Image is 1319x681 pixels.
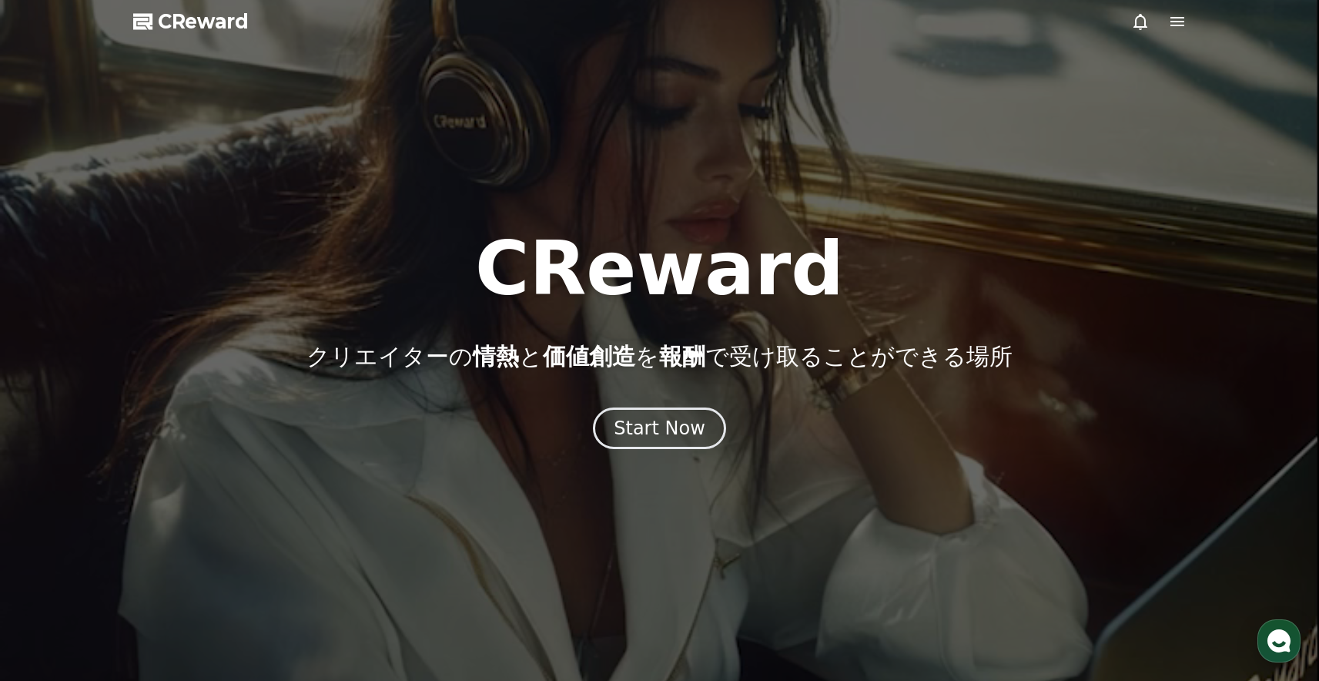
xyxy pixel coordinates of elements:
a: CReward [133,9,249,34]
h1: CReward [475,232,844,306]
span: 報酬 [659,343,705,370]
div: Start Now [614,416,705,441]
span: 情熱 [473,343,519,370]
span: CReward [158,9,249,34]
button: Start Now [593,408,726,449]
span: 価値創造 [543,343,635,370]
p: クリエイターの と を で受け取ることができる場所 [306,343,1013,371]
a: Start Now [593,423,726,438]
